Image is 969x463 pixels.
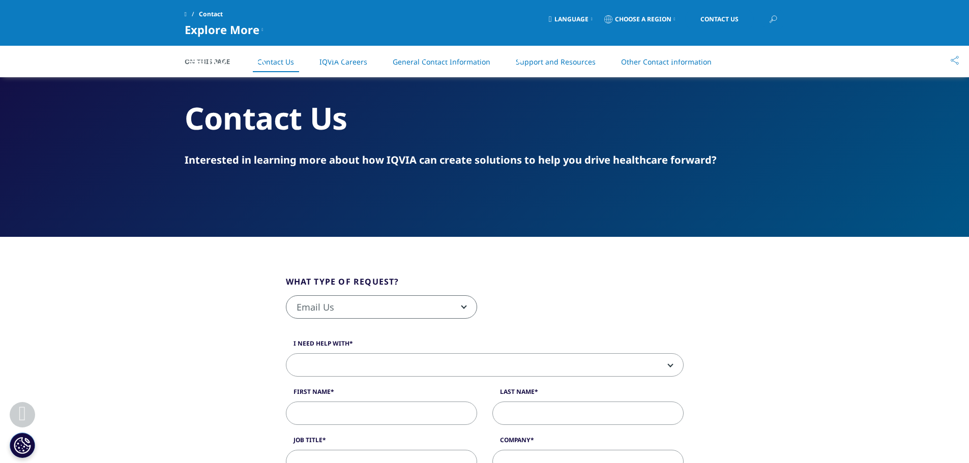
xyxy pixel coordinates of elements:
[286,275,399,295] legend: What type of request?
[330,51,370,63] a: Solutions
[501,51,536,63] a: Insights
[492,436,684,450] label: Company
[654,51,688,63] a: Careers
[286,339,684,353] label: I need help with
[554,15,589,23] span: Language
[286,295,477,319] span: Email Us
[286,436,477,450] label: Job Title
[185,52,266,67] img: IQVIA Healthcare Information Technology and Pharma Clinical Research Company
[492,387,684,402] label: Last Name
[700,16,739,22] span: Contact Us
[10,433,35,458] button: Cookies Settings
[685,8,754,31] a: Contact Us
[270,36,785,83] nav: Primary
[185,153,785,167] div: Interested in learning more about how IQVIA can create solutions to help you drive healthcare for...
[286,296,477,319] span: Email Us
[615,15,671,23] span: Choose a Region
[582,51,608,63] a: About
[286,387,477,402] label: First Name
[185,99,785,137] h2: Contact Us
[416,51,455,63] a: Products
